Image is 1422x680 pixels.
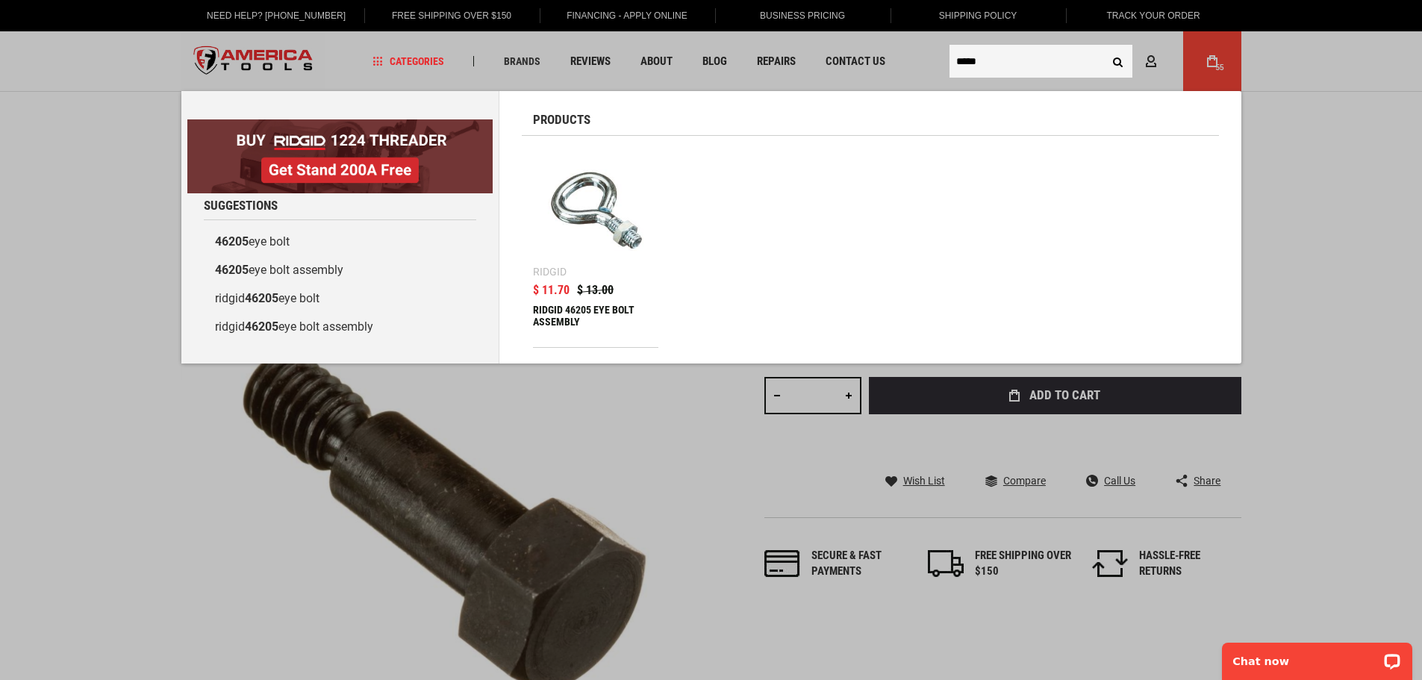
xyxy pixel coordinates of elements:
a: Brands [497,52,547,72]
span: Products [533,113,590,126]
img: RIDGID 46205 EYE BOLT ASSEMBLY [540,155,652,266]
a: 46205eye bolt [204,228,476,256]
span: $ 11.70 [533,284,570,296]
span: Brands [504,56,540,66]
button: Search [1104,47,1132,75]
a: Categories [366,52,451,72]
div: Ridgid [533,266,567,277]
span: $ 13.00 [577,284,614,296]
b: 46205 [245,319,278,334]
a: ridgid46205eye bolt assembly [204,313,476,341]
b: 46205 [245,291,278,305]
span: Suggestions [204,199,278,212]
a: RIDGID 46205 EYE BOLT ASSEMBLY Ridgid $ 13.00 $ 11.70 RIDGID 46205 EYE BOLT ASSEMBLY [533,147,659,347]
span: Categories [372,56,444,66]
a: BOGO: Buy RIDGID® 1224 Threader, Get Stand 200A Free! [187,119,493,131]
img: BOGO: Buy RIDGID® 1224 Threader, Get Stand 200A Free! [187,119,493,193]
a: ridgid46205eye bolt [204,284,476,313]
iframe: LiveChat chat widget [1212,633,1422,680]
a: 46205eye bolt assembly [204,256,476,284]
b: 46205 [215,234,249,249]
b: 46205 [215,263,249,277]
div: RIDGID 46205 EYE BOLT ASSEMBLY [533,304,659,340]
